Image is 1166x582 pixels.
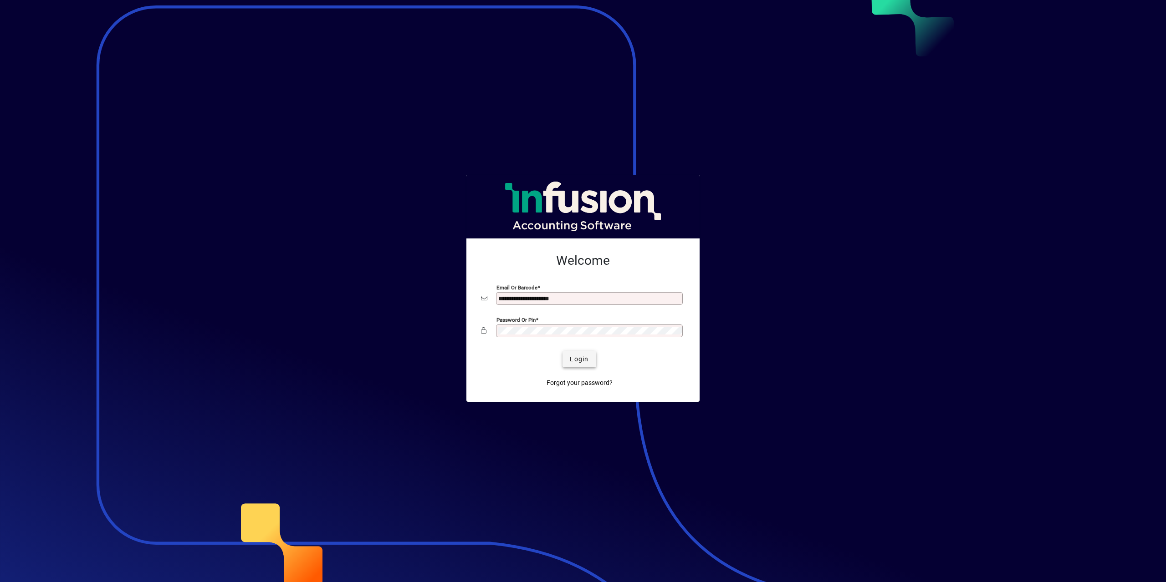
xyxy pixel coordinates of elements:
[547,378,613,388] span: Forgot your password?
[481,253,685,268] h2: Welcome
[570,354,588,364] span: Login
[496,284,537,291] mat-label: Email or Barcode
[496,317,536,323] mat-label: Password or Pin
[563,351,596,367] button: Login
[543,375,616,391] a: Forgot your password?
